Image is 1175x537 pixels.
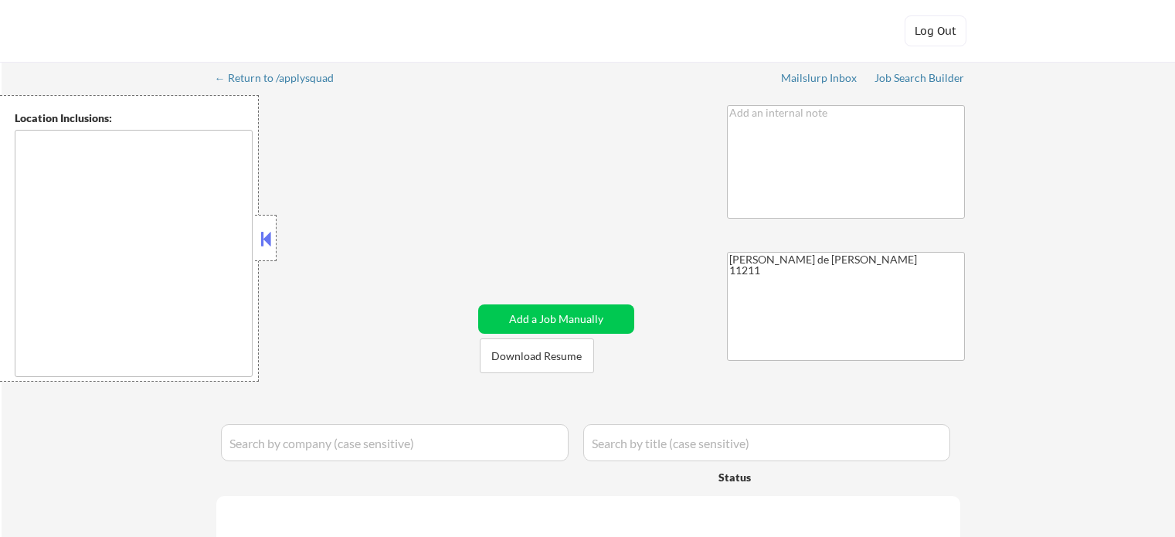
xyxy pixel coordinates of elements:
[583,424,950,461] input: Search by title (case sensitive)
[781,73,858,83] div: Mailslurp Inbox
[874,73,965,83] div: Job Search Builder
[215,73,348,83] div: ← Return to /applysquad
[221,424,569,461] input: Search by company (case sensitive)
[215,72,348,87] a: ← Return to /applysquad
[480,338,594,373] button: Download Resume
[15,110,253,126] div: Location Inclusions:
[478,304,634,334] button: Add a Job Manually
[718,463,851,491] div: Status
[781,72,858,87] a: Mailslurp Inbox
[905,15,966,46] button: Log Out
